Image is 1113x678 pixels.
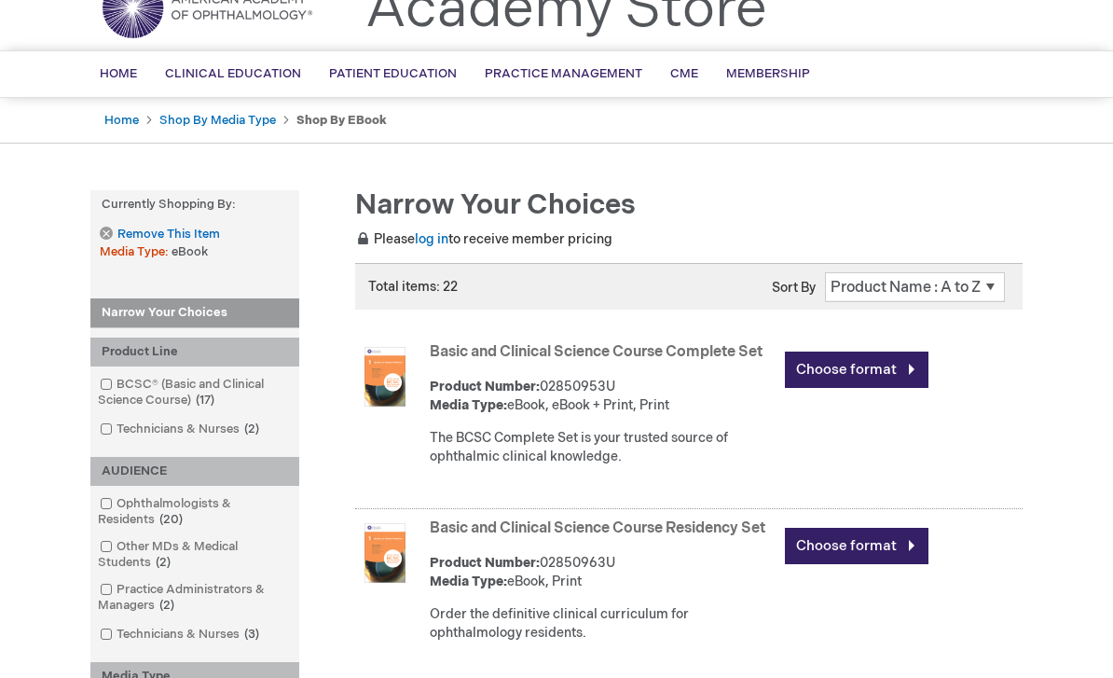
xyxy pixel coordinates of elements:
[159,114,276,129] a: Shop By Media Type
[368,280,458,296] span: Total items: 22
[430,555,776,592] div: 02850963U eBook, Print
[165,67,301,82] span: Clinical Education
[430,574,507,590] strong: Media Type:
[90,458,299,487] div: AUDIENCE
[100,245,172,260] span: Media Type
[785,353,928,389] a: Choose format
[191,394,219,408] span: 17
[772,281,816,297] label: Sort By
[355,524,415,584] img: Basic and Clinical Science Course Residency Set
[355,189,636,223] span: Narrow Your Choices
[430,379,776,416] div: 02850953U eBook, eBook + Print, Print
[151,556,175,571] span: 2
[329,67,457,82] span: Patient Education
[117,227,220,244] span: Remove This Item
[430,380,540,395] strong: Product Number:
[785,529,928,565] a: Choose format
[430,606,776,643] div: Order the definitive clinical curriculum for ophthalmology residents.
[155,513,187,528] span: 20
[90,339,299,367] div: Product Line
[296,114,387,129] strong: Shop By eBook
[100,228,219,243] a: Remove This Item
[104,114,139,129] a: Home
[95,377,295,410] a: BCSC® (Basic and Clinical Science Course)17
[240,628,264,643] span: 3
[95,422,267,439] a: Technicians & Nurses2
[355,232,612,248] span: Please to receive member pricing
[172,245,208,260] span: eBook
[430,430,776,467] div: The BCSC Complete Set is your trusted source of ophthalmic clinical knowledge.
[95,582,295,616] a: Practice Administrators & Managers2
[485,67,642,82] span: Practice Management
[95,539,295,573] a: Other MDs & Medical Students2
[240,422,264,437] span: 2
[415,232,448,248] a: log in
[430,398,507,414] strong: Media Type:
[726,67,810,82] span: Membership
[355,348,415,408] img: Basic and Clinical Science Course Complete Set
[95,627,267,644] a: Technicians & Nurses3
[430,556,540,572] strong: Product Number:
[90,299,299,329] strong: Narrow Your Choices
[155,599,179,614] span: 2
[430,344,763,362] a: Basic and Clinical Science Course Complete Set
[430,520,765,538] a: Basic and Clinical Science Course Residency Set
[100,67,137,82] span: Home
[95,496,295,530] a: Ophthalmologists & Residents20
[670,67,698,82] span: CME
[90,191,299,220] strong: Currently Shopping by:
